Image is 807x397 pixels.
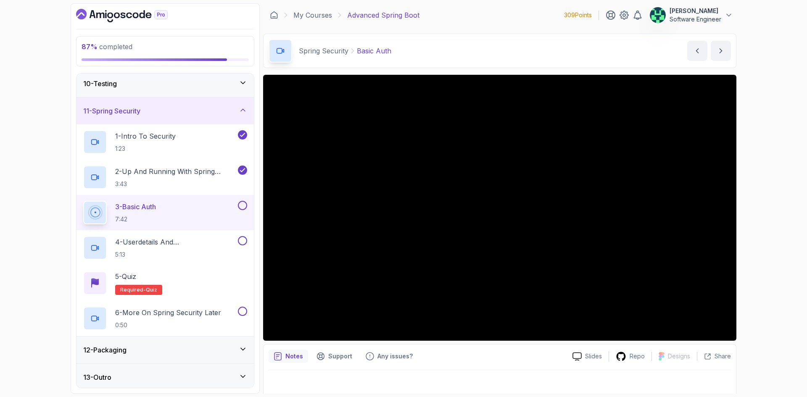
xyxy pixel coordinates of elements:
[76,9,187,22] a: Dashboard
[83,345,127,355] h3: 12 - Packaging
[311,350,357,363] button: Support button
[115,131,176,141] p: 1 - Intro To Security
[83,236,247,260] button: 4-Userdetails And Bcryptpasswordencoder5:13
[115,308,221,318] p: 6 - More On Spring Security Later
[115,202,156,212] p: 3 - Basic Auth
[347,10,419,20] p: Advanced Spring Boot
[146,287,157,293] span: quiz
[357,46,391,56] p: Basic Auth
[650,7,666,23] img: user profile image
[82,42,98,51] span: 87 %
[328,352,352,360] p: Support
[83,201,247,224] button: 3-Basic Auth7:42
[564,11,592,19] p: 309 Points
[285,352,303,360] p: Notes
[670,15,721,24] p: Software Engineer
[115,271,136,281] p: 5 - Quiz
[670,7,721,15] p: [PERSON_NAME]
[668,352,690,360] p: Designs
[630,352,645,360] p: Repo
[115,237,236,247] p: 4 - Userdetails And Bcryptpasswordencoder
[76,70,254,97] button: 10-Testing
[120,287,146,293] span: Required-
[649,7,733,24] button: user profile image[PERSON_NAME]Software Engineer
[566,352,609,361] a: Slides
[609,351,651,362] a: Repo
[76,337,254,363] button: 12-Packaging
[83,372,111,382] h3: 13 - Outro
[270,11,278,19] a: Dashboard
[83,307,247,330] button: 6-More On Spring Security Later0:50
[115,145,176,153] p: 1:23
[585,352,602,360] p: Slides
[711,41,731,61] button: next content
[115,180,236,188] p: 3:43
[361,350,418,363] button: Feedback button
[82,42,132,51] span: completed
[263,75,736,341] iframe: 3 - Basic Auth
[697,352,731,360] button: Share
[76,97,254,124] button: 11-Spring Security
[83,79,117,89] h3: 10 - Testing
[115,321,221,329] p: 0:50
[293,10,332,20] a: My Courses
[715,352,731,360] p: Share
[83,106,140,116] h3: 11 - Spring Security
[83,166,247,189] button: 2-Up And Running With Spring Security3:43
[76,364,254,391] button: 13-Outro
[269,350,308,363] button: notes button
[115,250,236,259] p: 5:13
[687,41,707,61] button: previous content
[115,166,236,176] p: 2 - Up And Running With Spring Security
[83,130,247,154] button: 1-Intro To Security1:23
[377,352,413,360] p: Any issues?
[115,215,156,223] p: 7:42
[83,271,247,295] button: 5-QuizRequired-quiz
[299,46,348,56] p: Spring Security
